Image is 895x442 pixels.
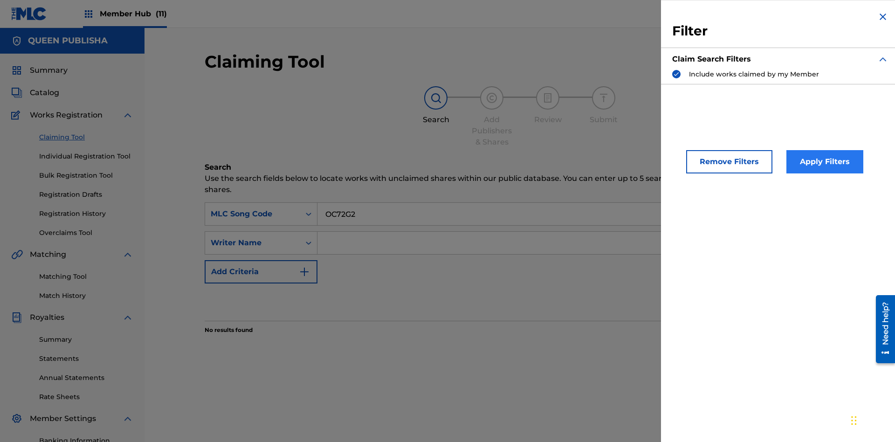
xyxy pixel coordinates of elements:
button: Add Criteria [205,260,317,283]
img: Summary [11,65,22,76]
a: Registration History [39,209,133,219]
form: Search Form [205,202,835,321]
a: Summary [39,335,133,345]
img: expand [877,54,888,65]
a: Matching Tool [39,272,133,282]
img: Member Settings [11,413,22,424]
h2: Claiming Tool [205,51,325,72]
a: Individual Registration Tool [39,152,133,161]
p: Use the search fields below to locate works with unclaimed shares within our public database. You... [205,173,835,195]
span: (11) [156,9,167,18]
span: Catalog [30,87,59,98]
img: Catalog [11,87,22,98]
img: expand [122,110,133,121]
button: Remove Filters [686,150,772,173]
span: Include works claimed by my Member [689,70,819,78]
iframe: Resource Center [869,290,895,369]
a: Annual Statements [39,373,133,383]
a: Bulk Registration Tool [39,171,133,180]
a: Claiming Tool [39,132,133,142]
img: MLC Logo [11,7,47,21]
a: SummarySummary [11,65,68,76]
h3: Filter [672,23,888,40]
img: Top Rightsholders [83,8,94,20]
img: 9d2ae6d4665cec9f34b9.svg [299,266,310,277]
span: Works Registration [30,110,103,121]
img: expand [122,249,133,260]
div: Search [413,114,459,125]
img: step indicator icon for Submit [598,92,609,104]
div: Add Publishers & Shares [468,114,515,148]
img: close [877,11,888,22]
span: Member Settings [30,413,96,424]
h5: QUEEN PUBLISHA [28,35,108,46]
div: MLC Song Code [211,208,295,220]
img: expand [122,413,133,424]
img: Royalties [11,312,22,323]
a: Registration Drafts [39,190,133,200]
a: Rate Sheets [39,392,133,402]
img: step indicator icon for Review [542,92,553,104]
span: Summary [30,65,68,76]
p: No results found [205,326,253,334]
span: Member Hub [100,8,167,19]
img: step indicator icon for Search [430,92,441,104]
div: Drag [851,407,857,435]
img: Matching [11,249,23,260]
img: Works Registration [11,110,23,121]
strong: Claim Search Filters [672,55,751,63]
div: Review [524,114,571,125]
span: Matching [30,249,66,260]
div: Submit [580,114,627,125]
a: Match History [39,291,133,301]
img: expand [122,312,133,323]
h6: Search [205,162,835,173]
a: Overclaims Tool [39,228,133,238]
img: Accounts [11,35,22,47]
button: Apply Filters [786,150,863,173]
img: step indicator icon for Add Publishers & Shares [486,92,497,104]
div: Writer Name [211,237,295,249]
span: Royalties [30,312,64,323]
a: Statements [39,354,133,364]
img: checkbox [673,71,680,77]
iframe: Chat Widget [848,397,895,442]
a: CatalogCatalog [11,87,59,98]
